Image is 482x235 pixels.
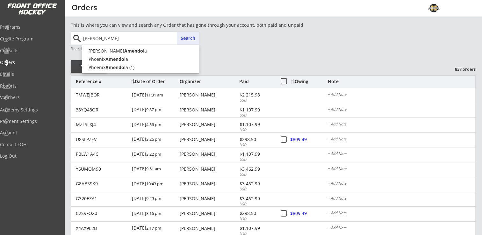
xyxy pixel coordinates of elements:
[180,93,238,97] div: [PERSON_NAME]
[180,211,238,216] div: [PERSON_NAME]
[76,226,128,231] div: X4AX9E2B
[76,211,128,216] div: C2S9FOX0
[180,196,238,201] div: [PERSON_NAME]
[180,122,238,127] div: [PERSON_NAME]
[328,122,475,127] div: + Add Note
[290,211,327,216] div: $809.49
[240,137,274,142] div: $298.50
[442,66,476,72] div: 837 orders
[180,79,238,84] div: Organizer
[131,79,178,84] div: Date of Order
[132,103,178,117] div: [DATE]
[240,142,274,148] div: USD
[71,64,107,70] div: Filter
[76,93,128,97] div: TMWEJBOR
[76,167,128,171] div: Y6UMOM90
[180,167,238,171] div: [PERSON_NAME]
[240,93,274,97] div: $2,215.98
[146,181,163,187] font: 10:43 pm
[239,79,274,84] div: Paid
[240,182,274,186] div: $3,462.99
[132,207,178,221] div: [DATE]
[146,92,163,98] font: 11:31 am
[240,196,274,201] div: $3,462.99
[180,226,238,231] div: [PERSON_NAME]
[72,33,82,44] button: search
[328,167,475,172] div: + Add Note
[328,137,475,142] div: + Add Note
[240,157,274,162] div: USD
[146,122,161,127] font: 4:56 pm
[180,152,238,156] div: [PERSON_NAME]
[328,226,475,231] div: + Add Note
[76,196,128,201] div: G320EZA1
[240,127,274,133] div: USD
[132,177,178,191] div: [DATE]
[240,226,274,231] div: $1,107.99
[240,113,274,118] div: USD
[132,162,178,177] div: [DATE]
[240,108,274,112] div: $1,107.99
[240,152,274,156] div: $1,107.99
[146,166,161,172] font: 9:51 am
[240,211,274,216] div: $298.50
[240,187,274,192] div: USD
[328,93,475,98] div: + Add Note
[105,64,124,70] strong: Amendo
[180,137,238,142] div: [PERSON_NAME]
[240,216,274,222] div: USD
[240,122,274,127] div: $1,107.99
[146,196,161,201] font: 9:29 pm
[146,136,161,142] font: 3:26 pm
[82,63,199,72] p: Phoenix la (1)
[76,122,128,127] div: MZLSLXJ4
[290,137,327,142] div: $809.49
[240,172,274,177] div: USD
[328,108,475,113] div: + Add Note
[146,151,161,157] font: 3:22 pm
[180,182,238,186] div: [PERSON_NAME]
[76,108,128,112] div: 38YQ48OR
[146,107,161,112] font: 9:37 pm
[76,152,128,156] div: PBLW1A4C
[132,88,178,103] div: [DATE]
[177,32,199,45] button: Search
[240,202,274,207] div: USD
[328,196,475,202] div: + Add Note
[82,32,199,45] input: Start typing name...
[291,79,327,84] div: Owing
[328,182,475,187] div: + Add Note
[328,152,475,157] div: + Add Note
[76,79,128,84] div: Reference #
[82,47,199,55] p: [PERSON_NAME] la
[71,22,340,28] div: This is where you can view and search any Order that has gone through your account, both paid and...
[146,210,161,216] font: 3:16 pm
[71,46,89,51] div: Search by
[82,55,199,63] p: Phoenix la
[132,192,178,206] div: [DATE]
[240,98,274,103] div: USD
[132,147,178,162] div: [DATE]
[76,182,128,186] div: G8ABSSK9
[132,133,178,147] div: [DATE]
[328,79,475,84] div: Note
[146,225,161,231] font: 2:17 pm
[124,48,143,54] strong: Amendo
[105,56,124,62] strong: Amendo
[132,118,178,132] div: [DATE]
[328,211,475,216] div: + Add Note
[76,137,128,142] div: U8SLPZEV
[180,108,238,112] div: [PERSON_NAME]
[240,167,274,171] div: $3,462.99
